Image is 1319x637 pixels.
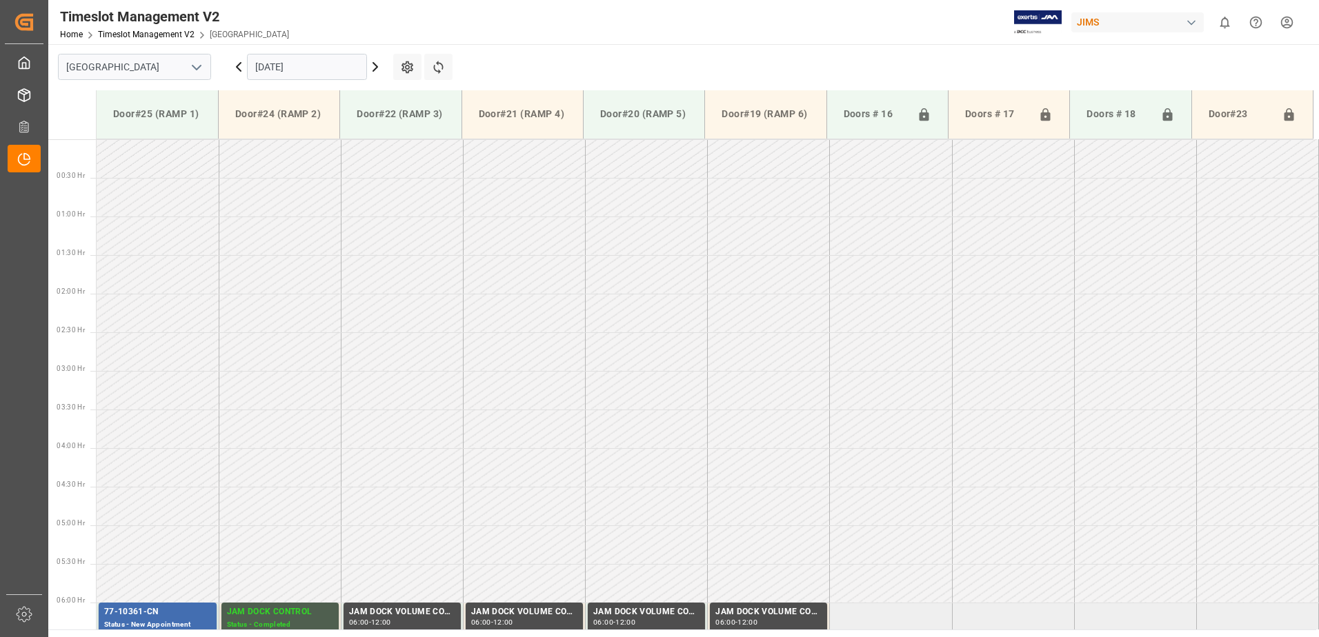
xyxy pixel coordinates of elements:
input: Type to search/select [58,54,211,80]
div: JAM DOCK VOLUME CONTROL [593,605,700,619]
div: 77-10361-CN [104,605,211,619]
div: Door#20 (RAMP 5) [595,101,693,127]
div: Door#19 (RAMP 6) [716,101,815,127]
div: Doors # 17 [960,101,1033,128]
div: Doors # 16 [838,101,911,128]
div: - [613,619,615,625]
button: JIMS [1071,9,1209,35]
div: 06:00 [349,619,369,625]
div: 06:00 [471,619,491,625]
a: Timeslot Management V2 [98,30,195,39]
span: 04:00 Hr [57,442,85,449]
div: JAM DOCK VOLUME CONTROL [715,605,822,619]
div: Door#21 (RAMP 4) [473,101,572,127]
span: 01:00 Hr [57,210,85,218]
div: 12:00 [615,619,635,625]
div: - [735,619,737,625]
div: Door#23 [1203,101,1276,128]
div: JAM DOCK VOLUME CONTROL [349,605,455,619]
span: 06:00 Hr [57,596,85,604]
span: 05:30 Hr [57,558,85,565]
div: Doors # 18 [1081,101,1154,128]
span: 02:30 Hr [57,326,85,334]
span: 01:30 Hr [57,249,85,256]
div: Door#25 (RAMP 1) [108,101,207,127]
div: - [369,619,371,625]
span: 05:00 Hr [57,519,85,527]
a: Home [60,30,83,39]
div: JIMS [1071,12,1204,32]
div: Door#24 (RAMP 2) [230,101,328,127]
div: 06:00 [593,619,613,625]
input: DD.MM.YYYY [247,54,367,80]
div: Timeslot Management V2 [60,6,289,27]
div: 06:00 [715,619,735,625]
span: 02:00 Hr [57,287,85,295]
img: Exertis%20JAM%20-%20Email%20Logo.jpg_1722504956.jpg [1014,10,1062,34]
button: open menu [186,57,206,78]
div: JAM DOCK CONTROL [227,605,333,619]
div: - [491,619,493,625]
div: 12:00 [737,619,757,625]
button: Help Center [1240,7,1271,38]
span: 04:30 Hr [57,481,85,488]
div: Door#22 (RAMP 3) [351,101,450,127]
span: 00:30 Hr [57,172,85,179]
span: 03:30 Hr [57,403,85,411]
div: Status - Completed [227,619,333,631]
div: JAM DOCK VOLUME CONTROL [471,605,577,619]
div: Status - New Appointment [104,619,211,631]
div: 12:00 [371,619,391,625]
div: 12:00 [493,619,513,625]
span: 03:00 Hr [57,365,85,372]
button: show 0 new notifications [1209,7,1240,38]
